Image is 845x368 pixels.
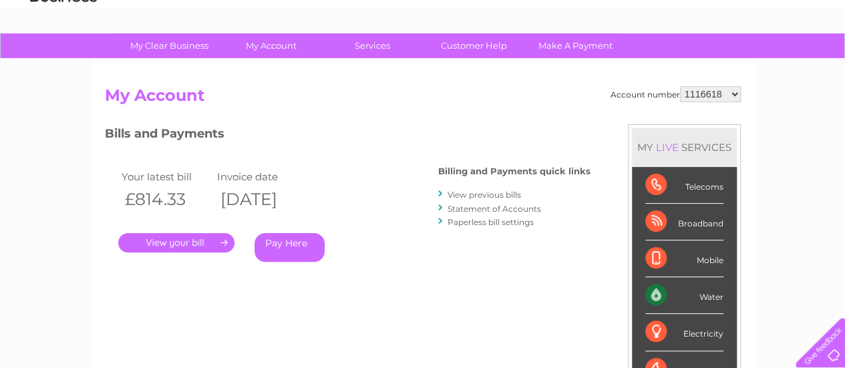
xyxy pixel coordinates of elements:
td: Invoice date [214,168,310,186]
a: 0333 014 3131 [593,7,685,23]
div: MY SERVICES [632,128,737,166]
div: Broadband [645,204,723,240]
a: Energy [643,57,673,67]
a: Telecoms [681,57,721,67]
a: Pay Here [255,233,325,262]
a: Blog [729,57,748,67]
a: Log out [801,57,832,67]
a: . [118,233,234,252]
div: Account number [611,86,741,102]
a: My Account [216,33,326,58]
h4: Billing and Payments quick links [438,166,590,176]
a: Contact [756,57,789,67]
a: My Clear Business [114,33,224,58]
div: Mobile [645,240,723,277]
div: Clear Business is a trading name of Verastar Limited (registered in [GEOGRAPHIC_DATA] No. 3667643... [108,7,739,65]
div: Electricity [645,314,723,351]
a: Customer Help [419,33,529,58]
a: Paperless bill settings [448,217,534,227]
a: Make A Payment [520,33,631,58]
a: View previous bills [448,190,521,200]
th: [DATE] [214,186,310,213]
div: LIVE [653,141,681,154]
div: Water [645,277,723,314]
a: Services [317,33,428,58]
h3: Bills and Payments [105,124,590,148]
div: Telecoms [645,167,723,204]
h2: My Account [105,86,741,112]
td: Your latest bill [118,168,214,186]
a: Water [610,57,635,67]
th: £814.33 [118,186,214,213]
a: Statement of Accounts [448,204,541,214]
img: logo.png [29,35,98,75]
